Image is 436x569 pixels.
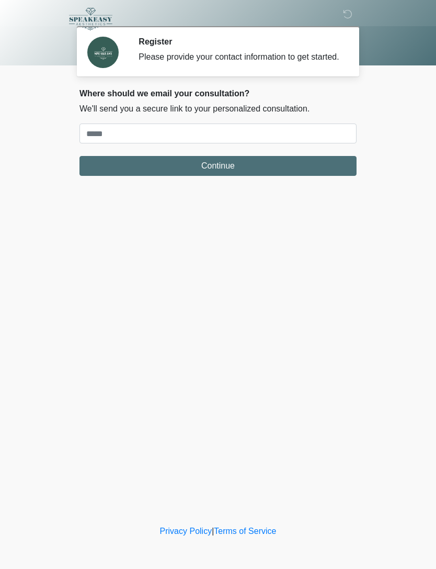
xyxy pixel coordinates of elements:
a: Privacy Policy [160,527,212,535]
p: We'll send you a secure link to your personalized consultation. [79,103,357,115]
a: Terms of Service [214,527,276,535]
h2: Where should we email your consultation? [79,88,357,98]
button: Continue [79,156,357,176]
a: | [212,527,214,535]
img: Speakeasy Aesthetics GFE Logo [69,8,112,31]
img: Agent Avatar [87,37,119,68]
h2: Register [139,37,341,47]
div: Please provide your contact information to get started. [139,51,341,63]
